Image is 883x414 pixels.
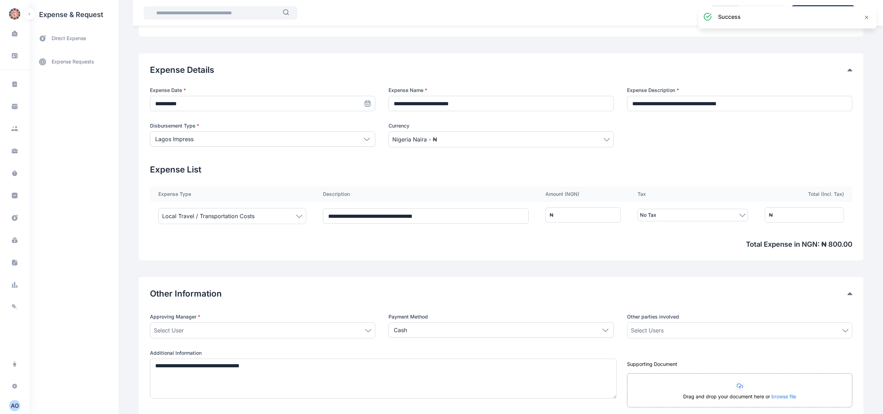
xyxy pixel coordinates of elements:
[4,400,25,411] button: AO
[29,53,119,70] a: expense requests
[150,313,200,320] span: Approving Manager
[29,29,119,48] a: direct expense
[388,122,409,129] span: Currency
[537,186,629,202] th: Amount ( NGN )
[394,326,407,334] p: Cash
[155,135,194,143] p: Lagos Impress
[627,393,852,407] div: Drag and drop your document here or
[150,350,614,356] label: Additional Information
[550,212,553,219] div: ₦
[392,135,437,144] span: Nigeria Naira - ₦
[150,186,315,202] th: Expense Type
[162,212,255,220] span: Local Travel / Transportation Costs
[627,313,679,320] span: Other parties involved
[388,313,614,320] label: Payment Method
[150,87,375,94] label: Expense Date
[315,186,537,202] th: Description
[150,239,852,249] span: Total Expense in NGN : ₦ 800.00
[718,13,741,21] h3: success
[52,35,86,42] span: direct expense
[640,211,656,219] span: No Tax
[9,401,20,410] div: A O
[631,326,664,335] span: Select Users
[771,393,796,399] span: browse file
[150,164,852,175] h2: Expense List
[9,400,20,411] button: AO
[150,288,847,299] button: Other Information
[627,87,852,94] label: Expense Description
[150,64,852,76] div: Expense Details
[756,186,852,202] th: Total (Incl. Tax)
[769,212,773,219] div: ₦
[150,64,847,76] button: Expense Details
[154,326,184,335] span: Select User
[29,48,119,70] div: expense requests
[388,87,614,94] label: Expense Name
[150,122,375,129] label: Disbursement Type
[627,361,852,368] div: Supporting Document
[150,288,852,299] div: Other Information
[629,186,756,202] th: Tax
